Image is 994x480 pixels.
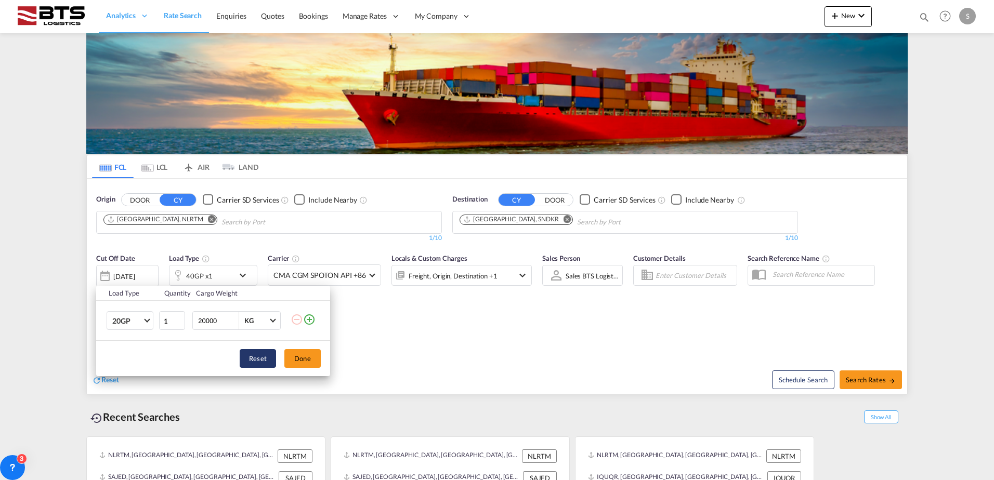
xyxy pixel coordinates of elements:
input: Qty [159,311,185,330]
span: 20GP [112,316,142,326]
input: Enter Weight [197,312,239,329]
div: KG [244,316,254,325]
div: Cargo Weight [196,288,284,298]
button: Done [284,349,321,368]
th: Load Type [96,286,158,301]
md-select: Choose: 20GP [107,311,153,330]
th: Quantity [158,286,190,301]
md-icon: icon-plus-circle-outline [303,313,316,326]
md-icon: icon-minus-circle-outline [291,313,303,326]
button: Reset [240,349,276,368]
